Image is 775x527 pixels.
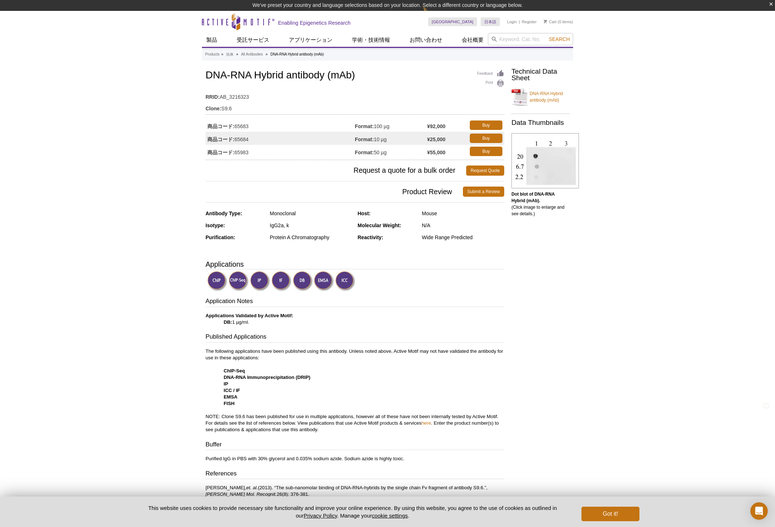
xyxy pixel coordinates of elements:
[206,119,355,132] td: 65683
[463,187,504,197] a: Submit a Review
[470,120,502,130] a: Buy
[423,5,442,23] img: Change Here
[466,166,504,176] a: Request Quote
[206,259,504,270] h3: Applications
[750,502,768,520] div: Open Intercom Messenger
[202,33,221,47] a: 製品
[250,271,270,291] img: Immunoprecipitation Validated
[207,136,235,143] strong: 商品コード:
[422,210,504,217] div: Mouse
[519,17,520,26] li: |
[511,192,555,203] b: Dot blot of DNA-RNA Hybrid (mAb).
[226,51,233,58] a: 抗体
[428,17,477,26] a: [GEOGRAPHIC_DATA]
[206,348,504,433] p: The following applications have been published using this antibody. Unless noted above, Active Mo...
[470,147,502,156] a: Buy
[206,101,504,113] td: S9.6
[241,51,263,58] a: All Antibodies
[206,469,504,479] h3: References
[270,52,324,56] li: DNA-RNA Hybrid antibody (mAb)
[355,123,374,130] strong: Format:
[205,51,219,58] a: Products
[206,211,242,216] strong: Antibody Type:
[355,149,374,156] strong: Format:
[355,136,374,143] strong: Format:
[206,222,225,228] strong: Isotype:
[488,33,573,45] input: Keyword, Cat. No.
[278,20,351,26] h2: Enabling Epigenetics Research
[457,33,488,47] a: 会社概要
[314,271,334,291] img: Electrophoretic Mobility Shift Assay Validated
[477,79,504,87] a: Print
[477,70,504,78] a: Feedback
[224,394,237,400] strong: EMSA
[221,52,223,56] li: »
[272,271,291,291] img: Immunofluorescence Validated
[270,234,352,241] div: Protein A Chromatography
[511,68,569,81] h2: Technical Data Sheet
[427,136,445,143] strong: ¥25,000
[405,33,447,47] a: お問い合わせ
[207,271,227,291] img: ChIP Validated
[246,485,258,490] i: et. al.
[511,119,569,126] h2: Data Thumbnails
[270,222,352,229] div: IgG2a, k
[206,491,277,497] i: [PERSON_NAME] Mol. Recognit.
[507,19,517,24] a: Login
[206,455,504,462] p: Purified IgG in PBS with 30% glycerol and 0.035% sodium azide. Sodium azide is highly toxic.
[206,440,504,450] h3: Buffer
[206,234,235,240] strong: Purification:
[270,210,352,217] div: Monoclonal
[236,52,239,56] li: »
[206,105,221,112] strong: Clone:
[544,20,547,23] img: Your Cart
[422,222,504,229] div: N/A
[206,332,504,343] h3: Published Applications
[481,17,500,26] a: 日本語
[511,86,569,108] a: DNA-RNA Hybrid antibody (mAb)
[544,17,573,26] li: (0 items)
[224,375,310,380] strong: DNA-RNA Immunoprecipitation (DRIP)
[581,507,639,521] button: Got it!
[206,94,220,100] strong: RRID:
[224,368,245,373] strong: ChIP-Seq
[348,33,394,47] a: 学術・技術情報
[266,52,268,56] li: »
[358,234,384,240] strong: Reactivity:
[224,388,240,393] strong: ICC / IF
[427,123,445,130] strong: ¥92,000
[206,132,355,145] td: 65684
[224,319,232,325] strong: DB:
[232,33,274,47] a: 受託サービス
[206,297,504,307] h3: Application Notes
[544,19,556,24] a: Cart
[358,211,371,216] strong: Host:
[224,381,228,387] strong: IP
[293,271,313,291] img: Dot Blot Validated
[206,312,504,326] p: 1 µg/ml.
[355,145,427,158] td: 50 µg
[511,133,579,188] img: DNA-RNA Hybrid (mAb) tested by dot blot analysis.
[206,187,463,197] span: Product Review
[422,420,431,426] a: here
[522,19,536,24] a: Register
[206,70,504,82] h1: DNA-RNA Hybrid antibody (mAb)
[355,119,427,132] td: 100 µg
[229,271,249,291] img: ChIP-Seq Validated
[207,149,235,156] strong: 商品コード:
[304,512,337,519] a: Privacy Policy
[372,512,408,519] button: cookie settings
[207,123,235,130] strong: 商品コード:
[470,134,502,143] a: Buy
[335,271,355,291] img: Immunocytochemistry Validated
[206,145,355,158] td: 65983
[547,36,572,42] button: Search
[206,89,504,101] td: AB_3216323
[358,222,401,228] strong: Molecular Weight:
[224,401,235,406] strong: FISH
[511,191,569,217] p: (Click image to enlarge and see details.)
[206,166,466,176] span: Request a quote for a bulk order
[422,234,504,241] div: Wide Range Predicted
[549,36,570,42] span: Search
[136,504,569,519] p: This website uses cookies to provide necessary site functionality and improve your online experie...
